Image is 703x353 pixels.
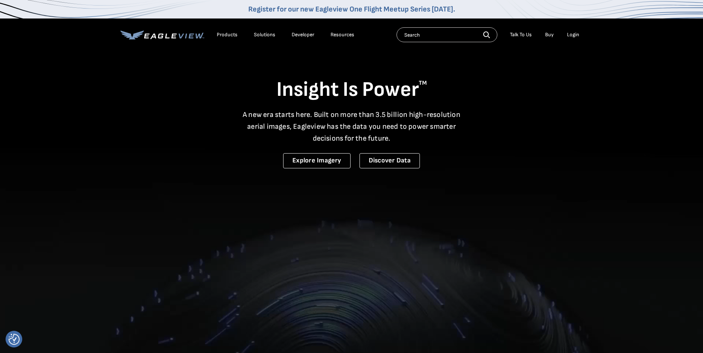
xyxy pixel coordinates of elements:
[9,334,20,345] img: Revisit consent button
[254,31,275,38] div: Solutions
[238,109,465,144] p: A new era starts here. Built on more than 3.5 billion high-resolution aerial images, Eagleview ha...
[545,31,554,38] a: Buy
[248,5,455,14] a: Register for our new Eagleview One Flight Meetup Series [DATE].
[120,77,583,103] h1: Insight Is Power
[359,153,420,168] a: Discover Data
[510,31,532,38] div: Talk To Us
[292,31,314,38] a: Developer
[217,31,238,38] div: Products
[9,334,20,345] button: Consent Preferences
[567,31,579,38] div: Login
[283,153,351,168] a: Explore Imagery
[419,80,427,87] sup: TM
[397,27,497,42] input: Search
[331,31,354,38] div: Resources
